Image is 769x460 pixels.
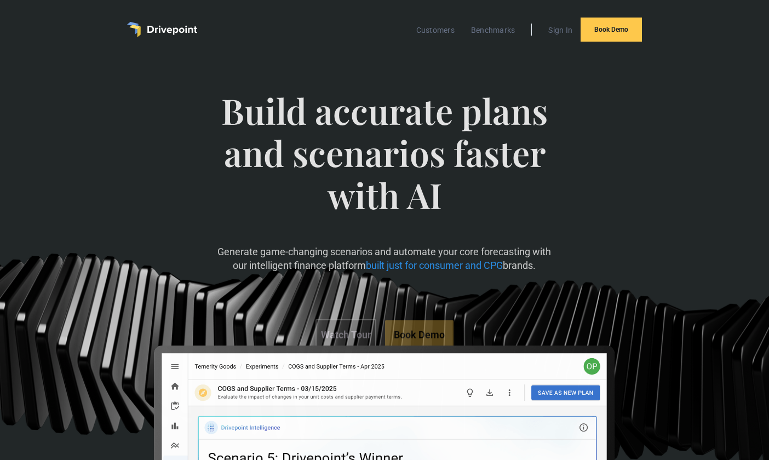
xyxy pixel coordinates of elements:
a: Customers [411,23,460,37]
a: Benchmarks [466,23,521,37]
a: Sign In [543,23,578,37]
a: Book Demo [581,18,642,42]
span: Build accurate plans and scenarios faster with AI [210,90,559,238]
a: home [127,22,197,37]
a: Watch Tour [315,319,376,350]
p: Generate game-changing scenarios and automate your core forecasting with our intelligent finance ... [210,245,559,272]
span: built just for consumer and CPG [366,260,503,272]
a: Book Demo [385,320,454,349]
